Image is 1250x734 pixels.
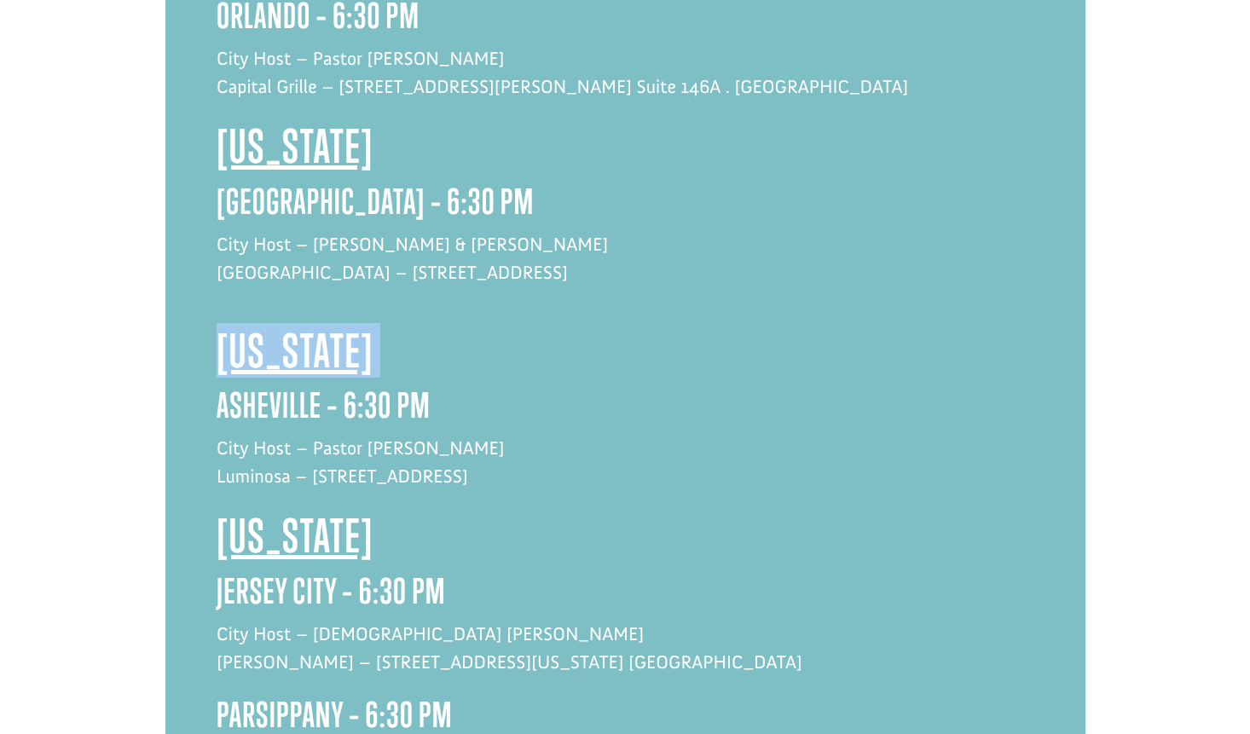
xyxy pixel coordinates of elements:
[217,508,373,563] span: [US_STATE]
[217,182,1034,230] h3: [GEOGRAPHIC_DATA] – 6:30 PM
[217,620,1034,695] p: City Host – [DEMOGRAPHIC_DATA] [PERSON_NAME] [PERSON_NAME] – [STREET_ADDRESS][US_STATE] [GEOGRAPH...
[217,434,1034,509] p: City Host – Pastor [PERSON_NAME] Luminosa – [STREET_ADDRESS]
[217,118,373,173] span: [US_STATE]
[217,44,1034,119] p: City Host – Pastor [PERSON_NAME] Capital Grille – [STREET_ADDRESS][PERSON_NAME] Suite 146A . [GEO...
[217,571,1034,620] h3: Jersey City – 6:30 PM
[217,230,1034,305] p: City Host – [PERSON_NAME] & [PERSON_NAME] [GEOGRAPHIC_DATA] – [STREET_ADDRESS]
[217,385,1034,434] h3: Asheville – 6:30 PM
[217,323,373,378] span: [US_STATE]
